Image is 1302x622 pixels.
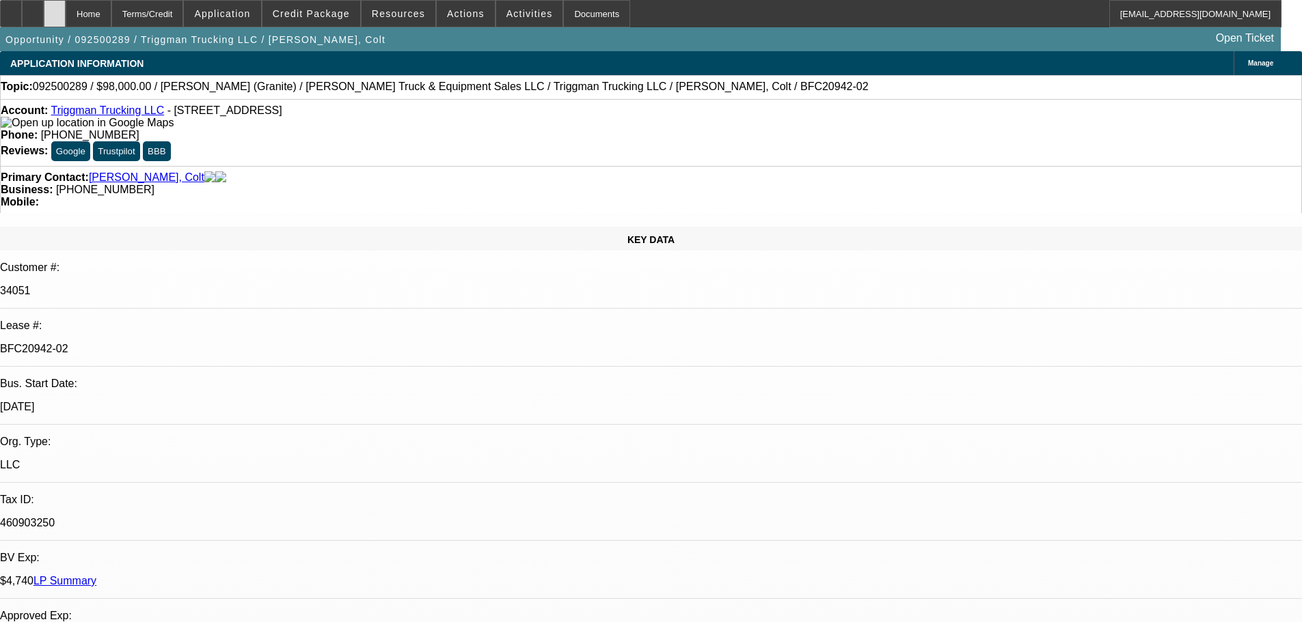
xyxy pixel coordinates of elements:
[1210,27,1279,50] a: Open Ticket
[56,184,154,195] span: [PHONE_NUMBER]
[33,575,96,586] a: LP Summary
[1,104,48,116] strong: Account:
[506,8,553,19] span: Activities
[1,81,33,93] strong: Topic:
[262,1,360,27] button: Credit Package
[1,196,39,208] strong: Mobile:
[362,1,435,27] button: Resources
[143,141,171,161] button: BBB
[89,171,204,184] a: [PERSON_NAME], Colt
[33,81,869,93] span: 092500289 / $98,000.00 / [PERSON_NAME] (Granite) / [PERSON_NAME] Truck & Equipment Sales LLC / Tr...
[447,8,485,19] span: Actions
[627,234,675,245] span: KEY DATA
[51,104,164,116] a: Triggman Trucking LLC
[204,171,215,184] img: facebook-icon.png
[41,129,139,141] span: [PHONE_NUMBER]
[51,141,90,161] button: Google
[5,34,385,45] span: Opportunity / 092500289 / Triggman Trucking LLC / [PERSON_NAME], Colt
[167,104,282,116] span: - [STREET_ADDRESS]
[1,129,38,141] strong: Phone:
[1,171,89,184] strong: Primary Contact:
[496,1,563,27] button: Activities
[372,8,425,19] span: Resources
[1,117,174,129] img: Open up location in Google Maps
[1,184,53,195] strong: Business:
[1,145,48,156] strong: Reviews:
[194,8,250,19] span: Application
[93,141,139,161] button: Trustpilot
[437,1,495,27] button: Actions
[184,1,260,27] button: Application
[273,8,350,19] span: Credit Package
[1248,59,1273,67] span: Manage
[1,117,174,128] a: View Google Maps
[215,171,226,184] img: linkedin-icon.png
[10,58,144,69] span: APPLICATION INFORMATION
